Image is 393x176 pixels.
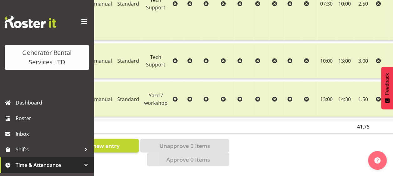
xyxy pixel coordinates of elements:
span: Time & Attendance [16,160,81,170]
td: 1.50 [353,82,373,117]
span: Feedback [384,73,390,95]
span: Dashboard [16,98,91,107]
td: 13:00 [336,43,353,79]
span: Approve 0 Items [166,155,210,164]
div: Generator Rental Services LTD [11,48,83,67]
span: manual [94,0,112,7]
span: Inbox [16,129,91,139]
td: 13:00 [317,82,336,117]
img: help-xxl-2.png [374,157,380,164]
span: Tech Support [146,54,165,68]
td: Standard [115,43,142,79]
td: Standard [115,82,142,117]
button: Unapprove 0 Items [140,139,229,153]
span: Add new entry [81,142,119,150]
span: Yard / workshop [144,92,168,106]
td: 3.00 [353,43,373,79]
span: Roster [16,114,91,123]
span: manual [94,57,112,64]
button: Approve 0 Items [147,153,229,166]
td: 14:30 [336,82,353,117]
span: Unapprove 0 Items [159,142,210,150]
span: manual [94,96,112,103]
button: Add new entry [62,139,139,153]
button: Feedback - Show survey [381,67,393,109]
img: Rosterit website logo [5,16,56,28]
th: 41.75 [353,120,373,133]
td: 10:00 [317,43,336,79]
span: Shifts [16,145,81,154]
